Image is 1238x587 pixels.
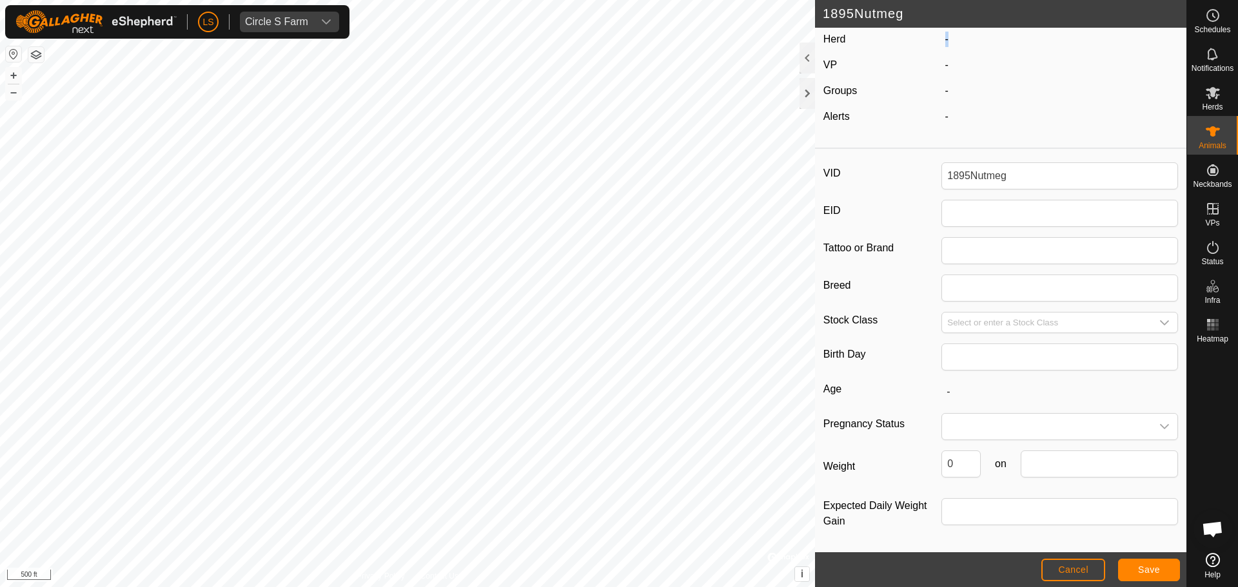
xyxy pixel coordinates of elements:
[940,109,1184,124] div: -
[823,59,837,70] label: VP
[823,34,846,44] label: Herd
[1193,180,1232,188] span: Neckbands
[1197,335,1228,343] span: Heatmap
[1194,510,1232,548] div: Open chat
[1202,103,1223,111] span: Herds
[15,10,177,34] img: Gallagher Logo
[6,84,21,100] button: –
[202,15,213,29] span: LS
[1187,548,1238,584] a: Help
[1194,26,1230,34] span: Schedules
[823,200,941,222] label: EID
[1205,219,1219,227] span: VPs
[1204,571,1221,579] span: Help
[823,111,850,122] label: Alerts
[1192,64,1233,72] span: Notifications
[823,498,941,529] label: Expected Daily Weight Gain
[795,567,809,581] button: i
[823,162,941,184] label: VID
[823,274,941,296] label: Breed
[420,570,458,582] a: Contact Us
[1118,559,1180,581] button: Save
[823,6,1186,21] h2: 1895Nutmeg
[940,83,1184,99] div: -
[245,17,308,27] div: Circle S Farm
[1138,564,1160,575] span: Save
[1199,142,1226,149] span: Animals
[823,381,941,398] label: Age
[823,413,941,435] label: Pregnancy Status
[28,47,44,63] button: Map Layers
[823,237,941,259] label: Tattoo or Brand
[823,450,941,483] label: Weight
[1152,414,1177,439] div: dropdown trigger
[801,568,803,579] span: i
[942,313,1152,332] input: Select or enter a Stock Class
[1152,313,1177,332] div: dropdown trigger
[823,85,857,96] label: Groups
[1058,564,1088,575] span: Cancel
[823,312,941,328] label: Stock Class
[313,12,339,32] div: dropdown trigger
[1201,258,1223,265] span: Status
[945,34,948,44] span: -
[6,46,21,62] button: Reset Map
[1204,296,1220,304] span: Infra
[945,59,948,70] app-display-virtual-paddock-transition: -
[6,68,21,83] button: +
[1041,559,1105,581] button: Cancel
[981,456,1020,472] span: on
[240,12,313,32] span: Circle S Farm
[823,343,941,365] label: Birth Day
[357,570,405,582] a: Privacy Policy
